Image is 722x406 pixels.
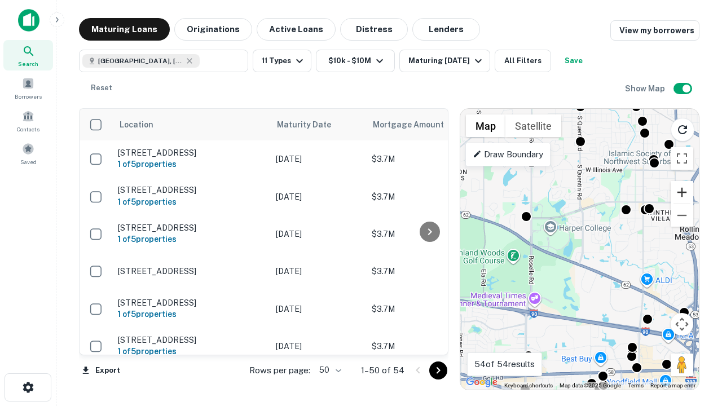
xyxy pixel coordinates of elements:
div: 0 0 [460,109,699,390]
button: Maturing Loans [79,18,170,41]
span: Search [18,59,38,68]
button: Reload search area [671,118,694,142]
h6: 1 of 5 properties [118,233,265,245]
h6: 1 of 5 properties [118,308,265,320]
p: [STREET_ADDRESS] [118,185,265,195]
button: Maturing [DATE] [399,50,490,72]
th: Mortgage Amount [366,109,490,140]
p: [STREET_ADDRESS] [118,335,265,345]
th: Maturity Date [270,109,366,140]
button: Export [79,362,123,379]
p: [DATE] [276,191,360,203]
p: $3.7M [372,303,485,315]
span: Mortgage Amount [373,118,459,131]
button: Zoom out [671,204,693,227]
button: Active Loans [257,18,336,41]
iframe: Chat Widget [666,280,722,334]
button: Originations [174,18,252,41]
a: Search [3,40,53,70]
button: Go to next page [429,361,447,379]
h6: 1 of 5 properties [118,345,265,358]
p: 54 of 54 results [474,358,535,371]
button: Show street map [466,114,505,137]
p: [DATE] [276,340,360,352]
span: Location [119,118,153,131]
span: Maturity Date [277,118,346,131]
p: $3.7M [372,191,485,203]
button: 11 Types [253,50,311,72]
h6: 1 of 5 properties [118,196,265,208]
span: Borrowers [15,92,42,101]
img: capitalize-icon.png [18,9,39,32]
button: All Filters [495,50,551,72]
div: 50 [315,362,343,378]
p: $3.7M [372,265,485,277]
a: View my borrowers [610,20,699,41]
div: Maturing [DATE] [408,54,485,68]
button: Lenders [412,18,480,41]
button: Distress [340,18,408,41]
a: Contacts [3,105,53,136]
p: [STREET_ADDRESS] [118,223,265,233]
p: [DATE] [276,153,360,165]
button: Show satellite imagery [505,114,561,137]
span: Saved [20,157,37,166]
p: [DATE] [276,265,360,277]
p: [STREET_ADDRESS] [118,148,265,158]
p: $3.7M [372,228,485,240]
a: Open this area in Google Maps (opens a new window) [463,375,500,390]
a: Terms (opens in new tab) [628,382,644,389]
span: Map data ©2025 Google [560,382,621,389]
h6: Show Map [625,82,667,95]
button: Drag Pegman onto the map to open Street View [671,354,693,376]
button: Keyboard shortcuts [504,382,553,390]
img: Google [463,375,500,390]
p: [STREET_ADDRESS] [118,298,265,308]
button: Save your search to get updates of matches that match your search criteria. [556,50,592,72]
button: Zoom in [671,181,693,204]
p: $3.7M [372,340,485,352]
span: Contacts [17,125,39,134]
button: Toggle fullscreen view [671,147,693,170]
a: Report a map error [650,382,695,389]
p: $3.7M [372,153,485,165]
h6: 1 of 5 properties [118,158,265,170]
p: 1–50 of 54 [361,364,404,377]
span: [GEOGRAPHIC_DATA], [GEOGRAPHIC_DATA] [98,56,183,66]
button: $10k - $10M [316,50,395,72]
th: Location [112,109,270,140]
p: [DATE] [276,303,360,315]
a: Saved [3,138,53,169]
p: Draw Boundary [473,148,543,161]
p: Rows per page: [249,364,310,377]
p: [DATE] [276,228,360,240]
p: [STREET_ADDRESS] [118,266,265,276]
a: Borrowers [3,73,53,103]
button: Reset [83,77,120,99]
